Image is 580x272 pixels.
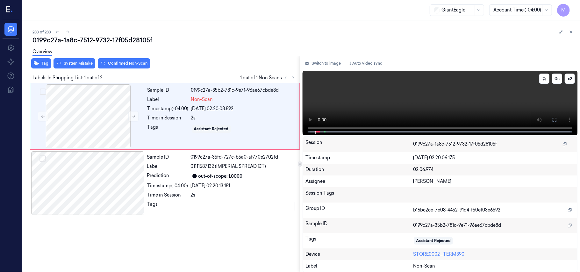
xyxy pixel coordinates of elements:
div: Label [305,263,413,269]
span: 0199c27a-1a8c-7512-9732-17f05d28105f [413,141,497,147]
div: Time in Session [147,115,189,121]
div: Sample ID [305,220,413,231]
span: 283 of 283 [32,29,51,35]
div: Sample ID [147,87,189,94]
div: [DATE] 02:20:08.892 [191,105,296,112]
a: Overview [32,48,52,56]
div: Label [147,96,189,103]
div: Assistant Rejected [416,238,451,244]
div: Tags [305,236,413,246]
div: [PERSON_NAME] [413,178,575,185]
div: Label [147,163,188,170]
div: STORE0002_TERM390 [413,251,575,258]
button: Confirmed Non-Scan [98,58,150,68]
button: System Mistake [54,58,95,68]
div: Device [305,251,413,258]
div: Timestamp (-04:00) [147,183,188,189]
div: [DATE] 02:20:13.181 [191,183,296,189]
span: Non-Scan [413,263,435,269]
button: Select row [40,89,46,95]
div: Time in Session [147,192,188,198]
div: Tags [147,124,189,134]
div: 02:06.974 [413,166,575,173]
span: Labels In Shopping List: 1 out of 2 [32,75,103,81]
div: Duration [305,166,413,173]
div: Assignee [305,178,413,185]
button: x2 [565,74,575,84]
div: Assistant Rejected [194,126,229,132]
button: Select row [39,155,46,162]
div: Timestamp [305,154,413,161]
div: 0199c27a-1a8c-7512-9732-17f05d28105f [32,36,575,45]
button: Auto video sync [346,58,385,68]
button: Switch to image [303,58,343,68]
div: Tags [147,201,188,211]
div: Session Tags [305,190,413,200]
span: Non-Scan [191,96,213,103]
div: Prediction [147,172,188,180]
span: 01111587132 (IMPERIAL SPREAD QT) [191,163,266,170]
span: 0199c27a-35b2-781c-9e71-96ae67cbde8d [413,222,501,229]
div: 0199c27a-35fd-727c-b5a0-af770e2702fd [191,154,296,161]
div: Sample ID [147,154,188,161]
div: Session [305,139,413,149]
span: b16bc2ce-7e08-4452-91d4-f50ef03e6592 [413,207,500,213]
button: Tag [31,58,51,68]
button: M [557,4,570,17]
div: Timestamp (-04:00) [147,105,189,112]
div: 2s [191,192,296,198]
span: 1 out of 1 Non Scans [240,74,297,82]
div: 0199c27a-35b2-781c-9e71-96ae67cbde8d [191,87,296,94]
div: out-of-scope: 1.0000 [198,173,243,180]
div: 2s [191,115,296,121]
button: 0s [552,74,562,84]
div: Group ID [305,205,413,215]
div: [DATE] 02:20:06.175 [413,154,575,161]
